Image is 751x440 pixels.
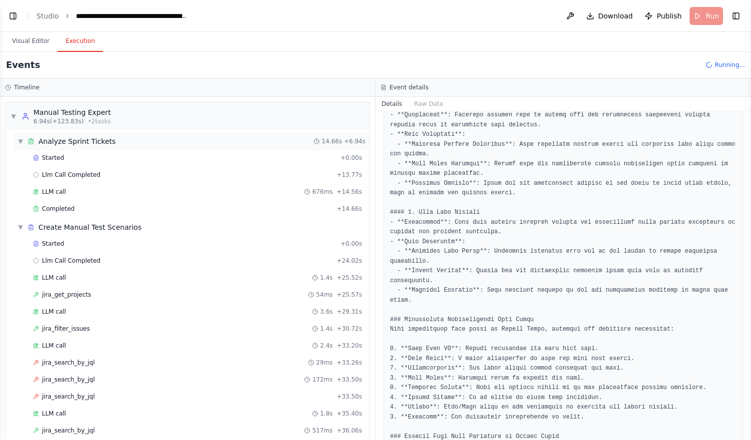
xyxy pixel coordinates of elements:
[57,31,103,52] button: Execution
[42,171,100,179] span: Llm Call Completed
[316,291,333,299] span: 54ms
[42,274,66,282] span: LLM call
[42,376,95,384] span: jira_search_by_jql
[598,11,633,21] span: Download
[17,137,23,145] span: ▼
[582,7,637,25] button: Download
[641,7,686,25] button: Publish
[320,274,333,282] span: 1.4s
[715,61,745,69] span: Running...
[337,393,362,401] span: + 33.50s
[375,97,408,111] button: Details
[42,359,95,367] span: jira_search_by_jql
[408,97,449,111] button: Raw Data
[320,308,333,316] span: 3.6s
[322,137,342,145] span: 14.66s
[337,342,362,350] span: + 33.20s
[341,240,362,248] span: + 0.00s
[337,410,362,418] span: + 35.40s
[36,11,188,21] nav: breadcrumb
[729,9,743,23] button: Show right sidebar
[6,9,20,23] button: Show left sidebar
[6,58,40,72] h2: Events
[312,188,333,196] span: 676ms
[4,31,57,52] button: Visual Editor
[337,325,362,333] span: + 30.72s
[42,325,90,333] span: jira_filter_issues
[42,342,66,350] span: LLM call
[337,171,362,179] span: + 13.77s
[36,12,59,20] a: Studio
[42,393,95,401] span: jira_search_by_jql
[10,112,16,120] span: ▼
[33,117,84,125] span: 6.94s (+123.83s)
[341,154,362,162] span: + 0.00s
[42,240,64,248] span: Started
[337,427,362,435] span: + 36.06s
[38,136,116,146] span: Analyze Sprint Tickets
[316,359,333,367] span: 29ms
[312,376,333,384] span: 172ms
[38,222,141,232] span: Create Manual Test Scenarios
[657,11,682,21] span: Publish
[33,107,111,117] div: Manual Testing Expert
[42,410,66,418] span: LLM call
[42,427,95,435] span: jira_search_by_jql
[389,83,428,91] h3: Event details
[337,188,362,196] span: + 14.56s
[42,205,74,213] span: Completed
[14,83,39,91] h3: Timeline
[320,325,333,333] span: 1.4s
[337,205,362,213] span: + 14.66s
[320,410,333,418] span: 1.8s
[337,359,362,367] span: + 33.26s
[42,154,64,162] span: Started
[42,291,91,299] span: jira_get_projects
[344,137,366,145] span: + 6.94s
[312,427,333,435] span: 517ms
[337,257,362,265] span: + 24.02s
[337,274,362,282] span: + 25.52s
[337,376,362,384] span: + 33.50s
[320,342,333,350] span: 2.4s
[42,257,100,265] span: Llm Call Completed
[42,188,66,196] span: LLM call
[17,223,23,231] span: ▼
[337,291,362,299] span: + 25.57s
[337,308,362,316] span: + 29.31s
[88,117,111,125] span: • 2 task s
[42,308,66,316] span: LLM call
